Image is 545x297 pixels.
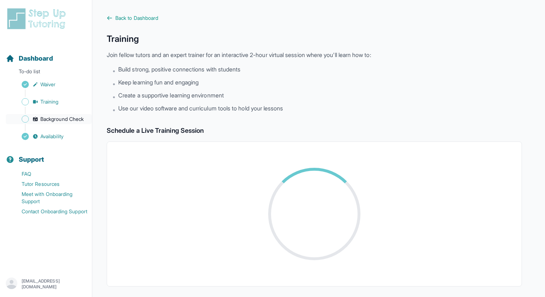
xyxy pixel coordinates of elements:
a: Tutor Resources [6,179,92,189]
a: Dashboard [6,53,53,64]
span: • [112,92,115,101]
p: [EMAIL_ADDRESS][DOMAIN_NAME] [22,278,86,290]
a: Training [6,97,92,107]
button: [EMAIL_ADDRESS][DOMAIN_NAME] [6,278,86,291]
span: Availability [40,133,63,140]
span: Build strong, positive connections with students [118,65,240,74]
span: Create a supportive learning environment [118,91,224,100]
a: Contact Onboarding Support [6,206,92,217]
span: Waiver [40,81,56,88]
span: Back to Dashboard [115,14,158,22]
span: • [112,105,115,114]
button: Support [3,143,89,167]
span: • [112,79,115,88]
a: Availability [6,131,92,141]
a: Background Check [6,114,92,124]
button: Dashboard [3,42,89,66]
span: Training [40,98,59,105]
h1: Training [107,33,522,45]
span: Use our video software and curriculum tools to hold your lessons [118,104,283,113]
span: Dashboard [19,53,53,64]
span: Keep learning fun and engaging [118,78,199,87]
span: Background Check [40,115,84,123]
a: Back to Dashboard [107,14,522,22]
a: Meet with Onboarding Support [6,189,92,206]
img: logo [6,7,70,30]
a: Waiver [6,79,92,89]
p: Join fellow tutors and an expert trainer for an interactive 2-hour virtual session where you'll l... [107,51,522,59]
span: Support [19,154,44,165]
p: To-do list [3,68,89,78]
a: FAQ [6,169,92,179]
span: • [112,66,115,75]
h2: Schedule a Live Training Session [107,126,522,136]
